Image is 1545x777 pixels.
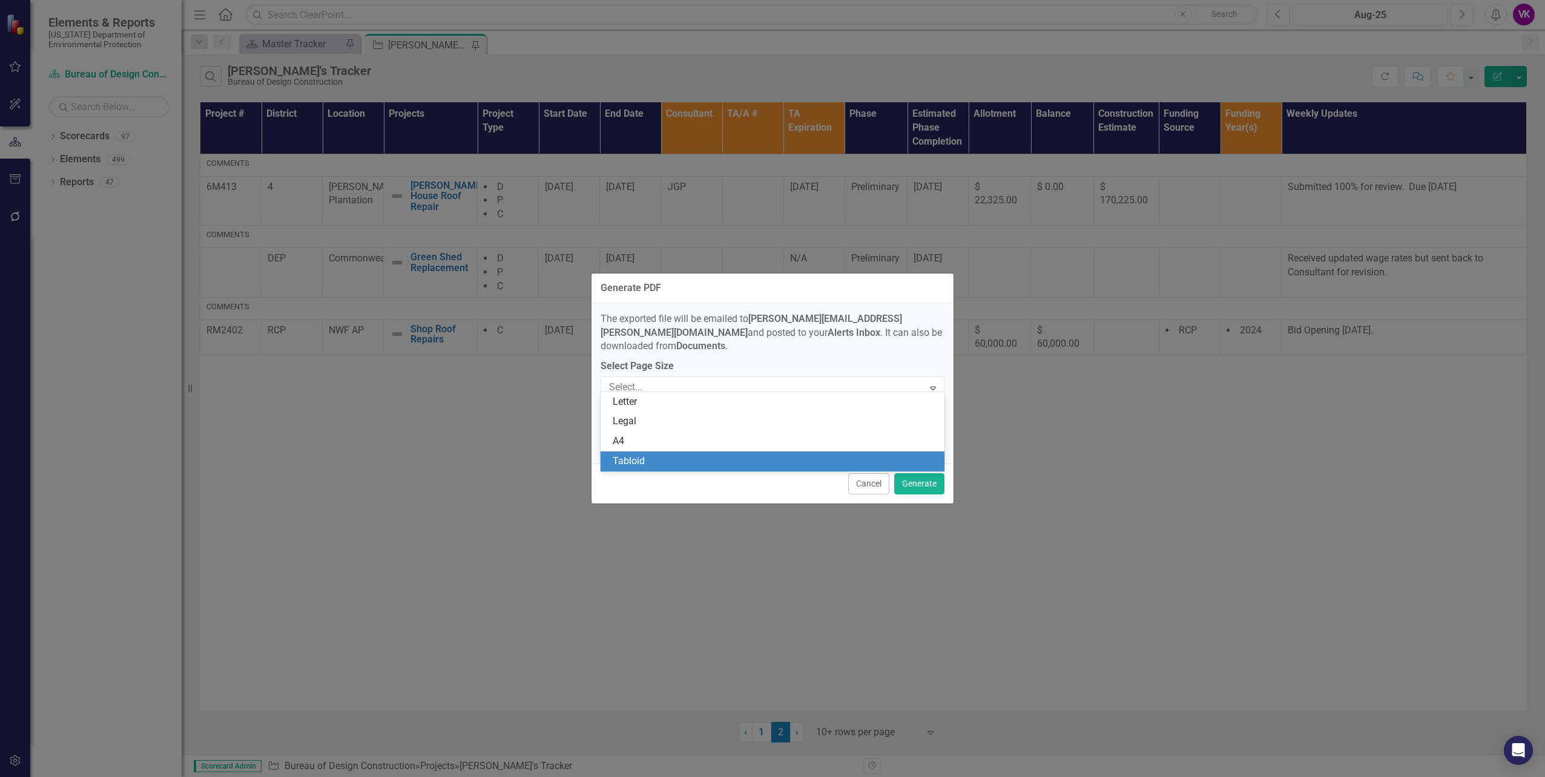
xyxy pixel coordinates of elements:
div: Open Intercom Messenger [1504,736,1533,765]
div: Generate PDF [601,283,661,293]
div: Letter [613,395,937,409]
button: Cancel [848,473,889,494]
strong: Documents [676,340,725,352]
strong: Alerts Inbox [828,327,880,338]
div: Tabloid [613,454,937,468]
button: Generate [894,473,944,494]
div: A4 [613,434,937,448]
div: Legal [613,415,937,428]
span: The exported file will be emailed to and posted to your . It can also be downloaded from . [601,313,942,352]
strong: [PERSON_NAME][EMAIL_ADDRESS][PERSON_NAME][DOMAIN_NAME] [601,313,902,338]
label: Select Page Size [601,359,944,373]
